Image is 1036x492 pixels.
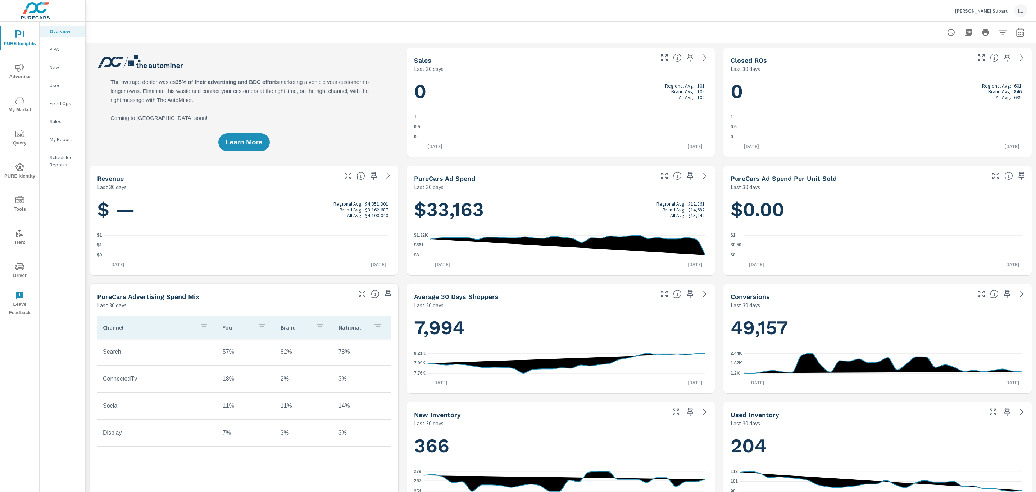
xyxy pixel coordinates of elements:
p: Last 30 days [731,183,760,191]
p: My Report [50,136,79,143]
h1: $0.00 [731,197,1024,222]
p: Brand [281,324,310,331]
p: Last 30 days [731,419,760,428]
span: Save this to your personalized report [1001,288,1013,300]
p: All Avg: [347,213,363,218]
p: All Avg: [679,94,694,100]
button: Make Fullscreen [976,52,987,63]
button: "Export Report to PDF" [961,25,976,40]
p: Regional Avg: [656,201,686,207]
h1: 0 [414,79,708,104]
div: New [40,62,85,73]
p: Last 30 days [731,64,760,73]
p: 601 [1014,83,1022,89]
a: See more details in report [699,52,710,63]
span: Learn More [226,139,262,146]
span: Total cost of media for all PureCars channels for the selected dealership group over the selected... [673,171,682,180]
span: Save this to your personalized report [1016,170,1027,182]
p: [DATE] [999,379,1024,386]
p: Regional Avg: [982,83,1011,89]
p: [DATE] [682,261,708,268]
span: The number of dealer-specified goals completed by a visitor. [Source: This data is provided by th... [990,290,999,298]
span: Query [3,130,37,147]
p: $4,351,301 [365,201,388,207]
span: Leave Feedback [3,291,37,317]
span: PURE Insights [3,30,37,48]
text: 0.5 [414,125,420,130]
text: 279 [414,469,421,474]
h5: Closed ROs [731,57,767,64]
p: [DATE] [427,379,453,386]
button: Make Fullscreen [659,288,670,300]
h5: PureCars Advertising Spend Mix [97,293,199,300]
p: Last 30 days [414,183,444,191]
span: Save this to your personalized report [685,52,696,63]
p: All Avg: [996,94,1011,100]
p: $13,242 [688,213,705,218]
p: You [223,324,252,331]
text: 0 [731,134,733,139]
h5: PureCars Ad Spend [414,175,475,182]
span: Save this to your personalized report [685,406,696,418]
p: 102 [697,94,705,100]
h1: 0 [731,79,1024,104]
td: 7% [217,424,275,442]
span: Tier2 [3,229,37,247]
p: Sales [50,118,79,125]
p: Regional Avg: [665,83,694,89]
p: [DATE] [744,379,769,386]
h1: 49,157 [731,316,1024,340]
p: [DATE] [682,143,708,150]
span: Number of Repair Orders Closed by the selected dealership group over the selected time range. [So... [990,53,999,62]
span: Save this to your personalized report [685,288,696,300]
text: 7.76K [414,371,426,376]
p: Overview [50,28,79,35]
p: $14,682 [688,207,705,213]
span: Tools [3,196,37,214]
p: [DATE] [104,261,129,268]
p: [DATE] [682,379,708,386]
span: Save this to your personalized report [368,170,380,182]
p: Channel [103,324,194,331]
text: 7.99K [414,361,426,366]
text: $0.50 [731,243,741,248]
text: $0 [97,252,102,258]
td: Social [97,397,217,415]
p: Brand Avg: [988,89,1011,94]
span: Save this to your personalized report [1001,52,1013,63]
span: Driver [3,262,37,280]
h5: Conversions [731,293,770,300]
button: Make Fullscreen [987,406,999,418]
td: ConnectedTv [97,370,217,388]
a: See more details in report [1016,288,1027,300]
h1: $ — [97,197,391,222]
button: Print Report [978,25,993,40]
p: New [50,64,79,71]
p: $3,162,687 [365,207,388,213]
h5: Used Inventory [731,411,779,419]
text: $1 [731,233,736,238]
td: Search [97,343,217,361]
text: 112 [731,469,738,474]
h1: 204 [731,433,1024,458]
p: Brand Avg: [340,207,363,213]
td: 3% [333,424,391,442]
button: Select Date Range [1013,25,1027,40]
p: Used [50,82,79,89]
h1: 366 [414,433,708,458]
button: Make Fullscreen [659,52,670,63]
a: See more details in report [699,170,710,182]
text: 2.44K [731,351,742,356]
span: Number of vehicles sold by the dealership over the selected date range. [Source: This data is sou... [673,53,682,62]
p: Brand Avg: [671,89,694,94]
button: Make Fullscreen [659,170,670,182]
td: 2% [275,370,333,388]
p: [DATE] [422,143,447,150]
p: $12,861 [688,201,705,207]
td: 18% [217,370,275,388]
p: 635 [1014,94,1022,100]
button: Learn More [218,133,269,151]
p: Fixed Ops [50,100,79,107]
p: All Avg: [670,213,686,218]
span: My Market [3,97,37,114]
